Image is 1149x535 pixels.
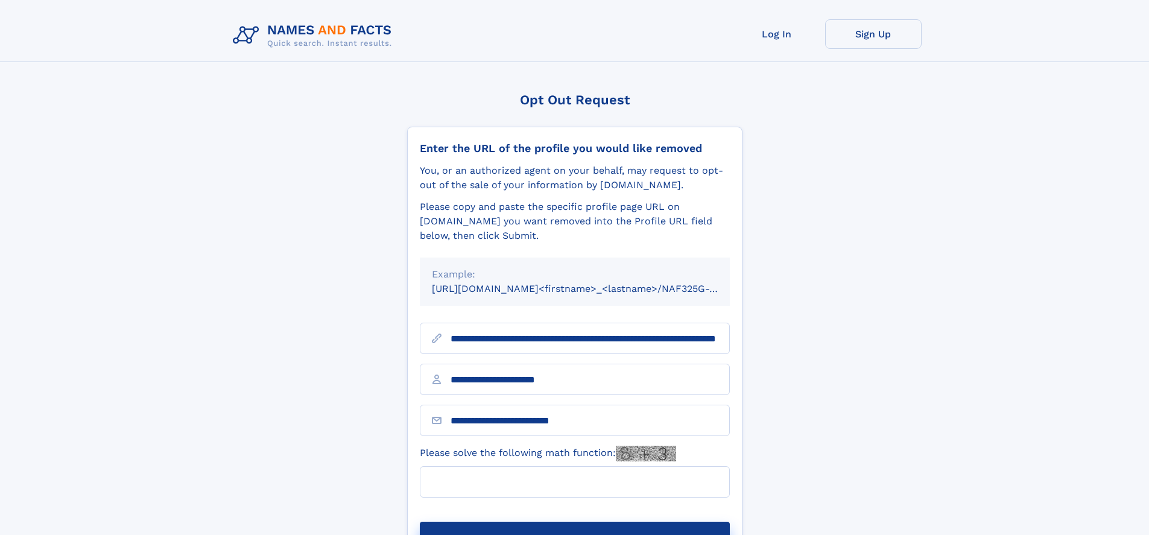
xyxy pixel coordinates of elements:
div: Opt Out Request [407,92,742,107]
div: You, or an authorized agent on your behalf, may request to opt-out of the sale of your informatio... [420,163,730,192]
div: Example: [432,267,718,282]
div: Enter the URL of the profile you would like removed [420,142,730,155]
a: Sign Up [825,19,922,49]
a: Log In [729,19,825,49]
small: [URL][DOMAIN_NAME]<firstname>_<lastname>/NAF325G-xxxxxxxx [432,283,753,294]
div: Please copy and paste the specific profile page URL on [DOMAIN_NAME] you want removed into the Pr... [420,200,730,243]
label: Please solve the following math function: [420,446,676,461]
img: Logo Names and Facts [228,19,402,52]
